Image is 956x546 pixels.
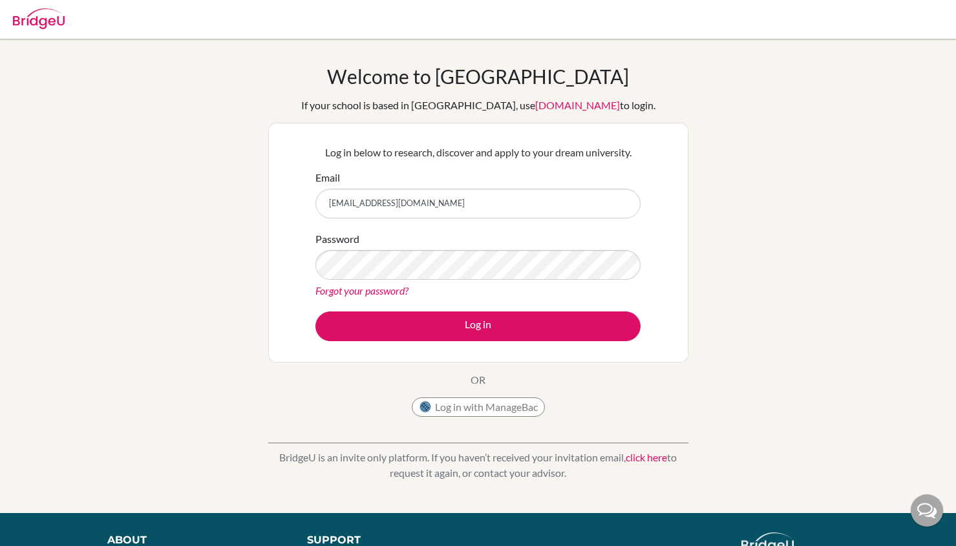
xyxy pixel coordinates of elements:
a: [DOMAIN_NAME] [535,99,620,111]
label: Email [315,170,340,185]
button: Log in with ManageBac [412,397,545,417]
p: Log in below to research, discover and apply to your dream university. [315,145,641,160]
img: Bridge-U [13,8,65,29]
h1: Welcome to [GEOGRAPHIC_DATA] [327,65,629,88]
label: Password [315,231,359,247]
p: BridgeU is an invite only platform. If you haven’t received your invitation email, to request it ... [268,450,688,481]
div: If your school is based in [GEOGRAPHIC_DATA], use to login. [301,98,655,113]
a: click here [626,451,667,463]
a: Forgot your password? [315,284,409,297]
p: OR [471,372,485,388]
button: Log in [315,311,641,341]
